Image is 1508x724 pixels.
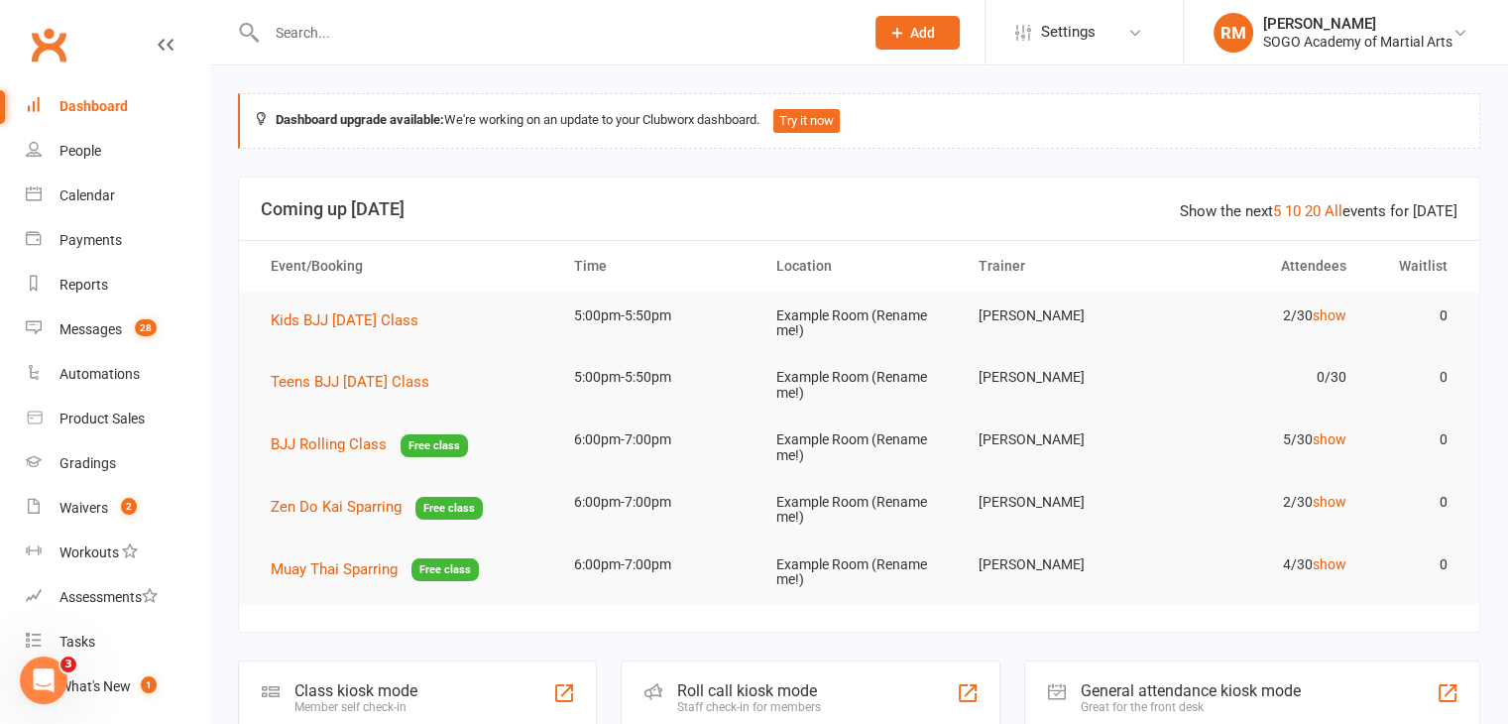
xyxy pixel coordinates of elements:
td: [PERSON_NAME] [960,293,1162,339]
a: Payments [26,218,209,263]
div: Tasks [59,634,95,650]
th: Time [556,241,758,292]
th: Event/Booking [253,241,556,292]
span: 28 [135,319,157,336]
div: Payments [59,232,122,248]
td: Example Room (Rename me!) [758,293,961,355]
div: Show the next events for [DATE] [1180,199,1457,223]
a: Messages 28 [26,307,209,352]
span: Settings [1041,10,1096,55]
h3: Coming up [DATE] [261,199,1457,219]
span: Teens BJJ [DATE] Class [271,373,429,391]
a: Automations [26,352,209,397]
div: Class kiosk mode [294,681,417,700]
a: Tasks [26,620,209,664]
td: 6:00pm-7:00pm [556,417,758,463]
div: SOGO Academy of Martial Arts [1263,33,1452,51]
td: 5:00pm-5:50pm [556,354,758,401]
a: Waivers 2 [26,486,209,531]
div: People [59,143,101,159]
a: What's New1 [26,664,209,709]
div: Calendar [59,187,115,203]
a: Assessments [26,575,209,620]
th: Waitlist [1364,241,1465,292]
td: Example Room (Rename me!) [758,417,961,479]
span: 1 [141,676,157,693]
div: [PERSON_NAME] [1263,15,1452,33]
div: Gradings [59,455,116,471]
div: What's New [59,678,131,694]
span: Free class [415,497,483,520]
span: Zen Do Kai Sparring [271,498,402,516]
td: 6:00pm-7:00pm [556,479,758,526]
div: General attendance kiosk mode [1081,681,1301,700]
a: show [1313,494,1346,510]
span: 3 [60,657,76,672]
strong: Dashboard upgrade available: [276,112,444,127]
td: 0 [1364,479,1465,526]
div: We're working on an update to your Clubworx dashboard. [238,93,1480,149]
div: Reports [59,277,108,293]
button: Try it now [773,109,840,133]
td: 0 [1364,293,1465,339]
td: [PERSON_NAME] [960,354,1162,401]
div: Dashboard [59,98,128,114]
div: Waivers [59,500,108,516]
div: Product Sales [59,411,145,426]
td: 0 [1364,417,1465,463]
a: Dashboard [26,84,209,129]
td: 0/30 [1162,354,1364,401]
iframe: Intercom live chat [20,657,67,704]
td: 0 [1364,542,1465,588]
div: Staff check-in for members [677,700,821,714]
a: Gradings [26,441,209,486]
div: Assessments [59,589,158,605]
span: Free class [401,434,468,457]
td: Example Room (Rename me!) [758,542,961,604]
div: RM [1214,13,1253,53]
a: show [1313,556,1346,572]
td: 4/30 [1162,542,1364,588]
th: Attendees [1162,241,1364,292]
a: show [1313,431,1346,447]
button: Add [875,16,960,50]
button: BJJ Rolling ClassFree class [271,432,468,457]
div: Automations [59,366,140,382]
td: 2/30 [1162,293,1364,339]
span: Add [910,25,935,41]
button: Zen Do Kai SparringFree class [271,495,483,520]
div: Roll call kiosk mode [677,681,821,700]
td: 0 [1364,354,1465,401]
div: Workouts [59,544,119,560]
a: Workouts [26,531,209,575]
span: BJJ Rolling Class [271,435,387,453]
th: Trainer [960,241,1162,292]
input: Search... [261,19,850,47]
td: 6:00pm-7:00pm [556,542,758,588]
td: 5/30 [1162,417,1364,463]
button: Kids BJJ [DATE] Class [271,308,432,332]
td: [PERSON_NAME] [960,479,1162,526]
div: Great for the front desk [1081,700,1301,714]
span: Kids BJJ [DATE] Class [271,311,418,329]
a: show [1313,307,1346,323]
span: Free class [411,558,479,581]
a: Reports [26,263,209,307]
button: Teens BJJ [DATE] Class [271,370,443,394]
a: All [1325,202,1342,220]
td: 5:00pm-5:50pm [556,293,758,339]
a: 5 [1273,202,1281,220]
a: 20 [1305,202,1321,220]
a: Calendar [26,174,209,218]
span: Muay Thai Sparring [271,560,398,578]
a: People [26,129,209,174]
td: [PERSON_NAME] [960,417,1162,463]
a: Product Sales [26,397,209,441]
td: [PERSON_NAME] [960,542,1162,588]
button: Muay Thai SparringFree class [271,557,479,582]
td: Example Room (Rename me!) [758,479,961,542]
th: Location [758,241,961,292]
a: Clubworx [24,20,73,69]
a: 10 [1285,202,1301,220]
td: 2/30 [1162,479,1364,526]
